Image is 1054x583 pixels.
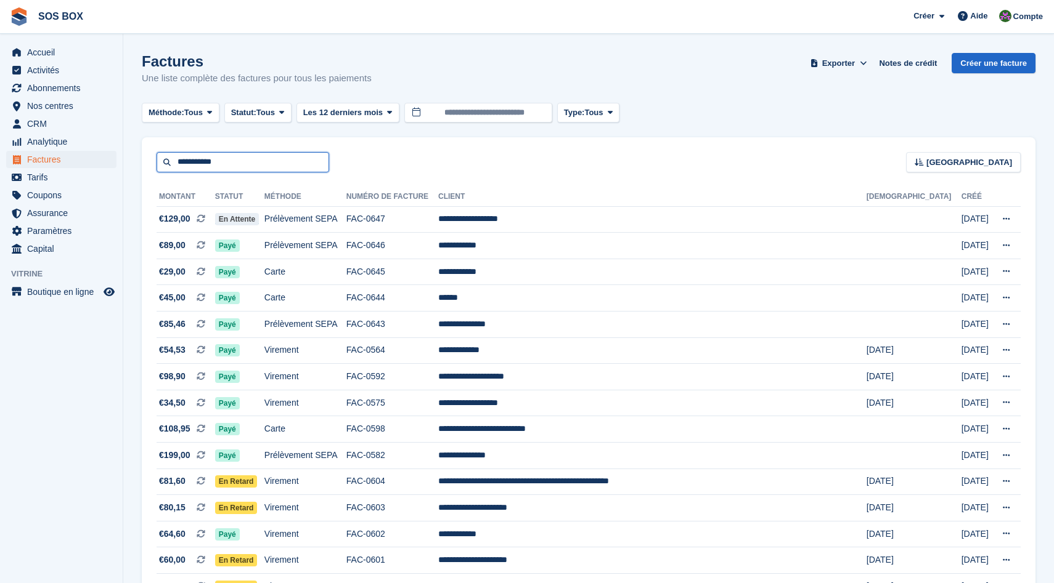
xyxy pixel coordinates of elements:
[6,240,116,257] a: menu
[962,547,992,574] td: [DATE]
[346,364,438,390] td: FAC-0592
[142,103,219,123] button: Méthode: Tous
[264,521,346,547] td: Virement
[264,468,346,495] td: Virement
[867,364,962,390] td: [DATE]
[215,371,240,383] span: Payé
[867,521,962,547] td: [DATE]
[822,57,855,70] span: Exporter
[346,521,438,547] td: FAC-0602
[27,187,101,204] span: Coupons
[27,151,101,168] span: Factures
[215,554,258,566] span: En retard
[6,133,116,150] a: menu
[962,390,992,416] td: [DATE]
[6,115,116,132] a: menu
[159,370,186,383] span: €98,90
[159,212,190,225] span: €129,00
[264,390,346,416] td: Virement
[149,107,184,119] span: Méthode:
[159,475,186,488] span: €81,60
[584,107,603,119] span: Tous
[962,285,992,312] td: [DATE]
[27,133,101,150] span: Analytique
[962,364,992,390] td: [DATE]
[231,107,256,119] span: Statut:
[27,169,101,186] span: Tarifs
[346,285,438,312] td: FAC-0644
[159,265,186,278] span: €29,00
[867,547,962,574] td: [DATE]
[215,502,258,514] span: En retard
[264,259,346,285] td: Carte
[962,206,992,233] td: [DATE]
[159,396,186,409] span: €34,50
[215,266,240,278] span: Payé
[215,239,240,252] span: Payé
[264,547,346,574] td: Virement
[303,107,383,119] span: Les 12 derniers mois
[215,292,240,304] span: Payé
[867,495,962,521] td: [DATE]
[962,468,992,495] td: [DATE]
[962,521,992,547] td: [DATE]
[346,187,438,207] th: Numéro de facture
[159,528,186,541] span: €64,60
[264,416,346,443] td: Carte
[874,53,942,73] a: Notes de crédit
[6,204,116,222] a: menu
[867,468,962,495] td: [DATE]
[346,206,438,233] td: FAC-0647
[33,6,88,26] a: SOS BOX
[27,240,101,257] span: Capital
[6,151,116,168] a: menu
[564,107,585,119] span: Type:
[27,204,101,222] span: Assurance
[215,318,240,331] span: Payé
[102,284,116,299] a: Boutique d'aperçu
[962,187,992,207] th: Créé
[1013,10,1043,23] span: Compte
[962,259,992,285] td: [DATE]
[264,233,346,259] td: Prélèvement SEPA
[962,312,992,338] td: [DATE]
[962,443,992,469] td: [DATE]
[962,495,992,521] td: [DATE]
[346,259,438,285] td: FAC-0645
[142,53,372,70] h1: Factures
[346,547,438,574] td: FAC-0601
[27,283,101,300] span: Boutique en ligne
[346,495,438,521] td: FAC-0603
[264,443,346,469] td: Prélèvement SEPA
[264,285,346,312] td: Carte
[962,233,992,259] td: [DATE]
[926,156,1012,169] span: [GEOGRAPHIC_DATA]
[27,115,101,132] span: CRM
[962,337,992,364] td: [DATE]
[999,10,1011,22] img: ALEXANDRE SOUBIRA
[224,103,292,123] button: Statut: Tous
[215,187,264,207] th: Statut
[6,44,116,61] a: menu
[264,206,346,233] td: Prélèvement SEPA
[27,44,101,61] span: Accueil
[11,268,123,280] span: Vitrine
[256,107,275,119] span: Tous
[952,53,1036,73] a: Créer une facture
[215,449,240,462] span: Payé
[346,416,438,443] td: FAC-0598
[159,344,186,356] span: €54,53
[6,283,116,300] a: menu
[6,187,116,204] a: menu
[157,187,215,207] th: Montant
[6,62,116,79] a: menu
[215,213,259,225] span: En attente
[970,10,987,22] span: Aide
[913,10,934,22] span: Créer
[27,97,101,115] span: Nos centres
[159,239,186,252] span: €89,00
[6,97,116,115] a: menu
[215,423,240,435] span: Payé
[264,337,346,364] td: Virement
[159,291,186,304] span: €45,00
